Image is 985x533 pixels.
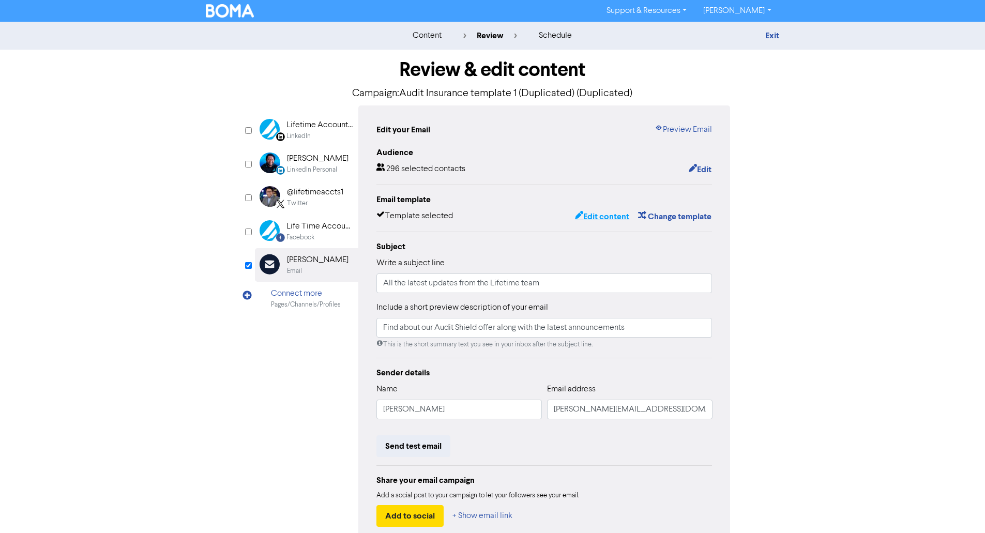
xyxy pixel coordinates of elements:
[255,248,358,282] div: [PERSON_NAME]Email
[255,282,358,315] div: Connect morePages/Channels/Profiles
[376,210,453,223] div: Template selected
[376,240,713,253] div: Subject
[287,153,348,165] div: [PERSON_NAME]
[376,340,713,349] div: This is the short summary text you see in your inbox after the subject line.
[855,421,985,533] iframe: Chat Widget
[255,86,731,101] p: Campaign: Audit Insurance template 1 (Duplicated) (Duplicated)
[286,220,353,233] div: Life Time Accountants and Advisers
[574,210,630,223] button: Edit content
[287,254,348,266] div: [PERSON_NAME]
[376,163,465,176] div: 296 selected contacts
[688,163,712,176] button: Edit
[376,193,713,206] div: Email template
[255,147,358,180] div: LinkedinPersonal [PERSON_NAME]LinkedIn Personal
[206,4,254,18] img: BOMA Logo
[287,199,308,208] div: Twitter
[260,153,280,173] img: LinkedinPersonal
[452,505,513,527] button: + Show email link
[376,435,450,457] button: Send test email
[376,146,713,159] div: Audience
[255,113,358,147] div: Linkedin Lifetime Accountants and AdvisersLinkedIn
[539,29,572,42] div: schedule
[287,165,337,175] div: LinkedIn Personal
[376,124,430,136] div: Edit your Email
[255,215,358,248] div: Facebook Life Time Accountants and AdvisersFacebook
[255,58,731,82] h1: Review & edit content
[286,119,353,131] div: Lifetime Accountants and Advisers
[260,220,280,241] img: Facebook
[547,383,596,395] label: Email address
[287,266,302,276] div: Email
[260,119,280,140] img: Linkedin
[286,131,311,141] div: LinkedIn
[255,180,358,214] div: Twitter@lifetimeaccts1Twitter
[413,29,442,42] div: content
[638,210,712,223] button: Change template
[695,3,779,19] a: [PERSON_NAME]
[376,301,548,314] label: Include a short preview description of your email
[376,491,713,501] div: Add a social post to your campaign to let your followers see your email.
[598,3,695,19] a: Support & Resources
[463,29,517,42] div: review
[376,257,445,269] label: Write a subject line
[376,383,398,395] label: Name
[376,505,444,527] button: Add to social
[271,300,341,310] div: Pages/Channels/Profiles
[765,31,779,41] a: Exit
[376,367,713,379] div: Sender details
[271,287,341,300] div: Connect more
[287,186,343,199] div: @lifetimeaccts1
[376,474,713,486] div: Share your email campaign
[655,124,712,136] a: Preview Email
[286,233,314,242] div: Facebook
[260,186,280,207] img: Twitter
